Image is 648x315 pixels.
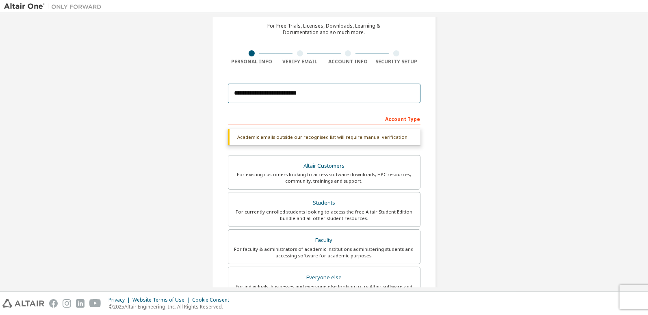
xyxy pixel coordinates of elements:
[228,129,420,145] div: Academic emails outside our recognised list will require manual verification.
[108,303,234,310] p: © 2025 Altair Engineering, Inc. All Rights Reserved.
[49,299,58,308] img: facebook.svg
[372,58,420,65] div: Security Setup
[132,297,192,303] div: Website Terms of Use
[258,8,390,18] div: Create an Altair One Account
[2,299,44,308] img: altair_logo.svg
[108,297,132,303] div: Privacy
[233,160,415,172] div: Altair Customers
[76,299,85,308] img: linkedin.svg
[233,246,415,259] div: For faculty & administrators of academic institutions administering students and accessing softwa...
[228,58,276,65] div: Personal Info
[276,58,324,65] div: Verify Email
[4,2,106,11] img: Altair One
[233,171,415,184] div: For existing customers looking to access software downloads, HPC resources, community, trainings ...
[233,197,415,209] div: Students
[192,297,234,303] div: Cookie Consent
[324,58,373,65] div: Account Info
[233,272,415,283] div: Everyone else
[268,23,381,36] div: For Free Trials, Licenses, Downloads, Learning & Documentation and so much more.
[63,299,71,308] img: instagram.svg
[89,299,101,308] img: youtube.svg
[233,283,415,296] div: For individuals, businesses and everyone else looking to try Altair software and explore our prod...
[233,235,415,246] div: Faculty
[233,209,415,222] div: For currently enrolled students looking to access the free Altair Student Edition bundle and all ...
[228,112,420,125] div: Account Type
